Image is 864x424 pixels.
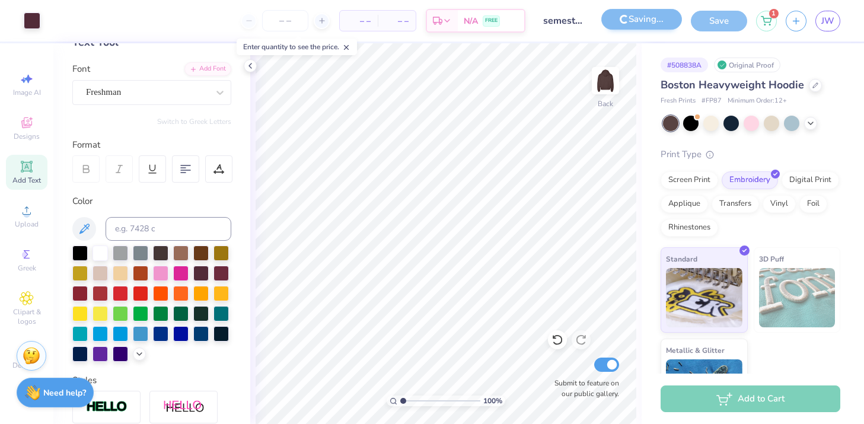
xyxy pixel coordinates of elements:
div: Add Font [184,62,231,76]
img: Back [594,69,617,93]
span: Standard [666,253,697,265]
div: Original Proof [714,58,780,72]
span: Minimum Order: 12 + [728,96,787,106]
span: Fresh Prints [661,96,696,106]
div: Rhinestones [661,219,718,237]
div: Color [72,195,231,208]
img: Metallic & Glitter [666,359,742,419]
div: Transfers [712,195,759,213]
div: Back [598,98,613,109]
label: Font [72,62,90,76]
div: Screen Print [661,171,718,189]
input: Untitled Design [534,9,592,33]
span: Boston Heavyweight Hoodie [661,78,804,92]
div: Styles [72,374,231,387]
div: Format [72,138,232,152]
label: Submit to feature on our public gallery. [548,378,619,399]
div: Embroidery [722,171,778,189]
span: 1 [769,9,779,18]
span: 100 % [483,396,502,406]
span: 3D Puff [759,253,784,265]
span: JW [821,14,834,28]
div: # 508838A [661,58,708,72]
span: Greek [18,263,36,273]
span: Clipart & logos [6,307,47,326]
span: – – [347,15,371,27]
div: Vinyl [763,195,796,213]
span: # FP87 [702,96,722,106]
div: Foil [799,195,827,213]
span: Image AI [13,88,41,97]
div: Enter quantity to see the price. [237,39,357,55]
span: – – [385,15,409,27]
span: Metallic & Glitter [666,344,725,356]
input: e.g. 7428 c [106,217,231,241]
div: Print Type [661,148,840,161]
input: – – [262,10,308,31]
strong: Need help? [43,387,86,399]
a: JW [815,11,840,31]
span: Add Text [12,176,41,185]
img: Shadow [163,400,205,415]
div: Digital Print [782,171,839,189]
img: Stroke [86,400,127,414]
span: N/A [464,15,478,27]
button: Switch to Greek Letters [157,117,231,126]
span: Upload [15,219,39,229]
div: Applique [661,195,708,213]
span: Decorate [12,361,41,370]
img: 3D Puff [759,268,836,327]
span: FREE [485,17,498,25]
span: Designs [14,132,40,141]
img: Standard [666,268,742,327]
